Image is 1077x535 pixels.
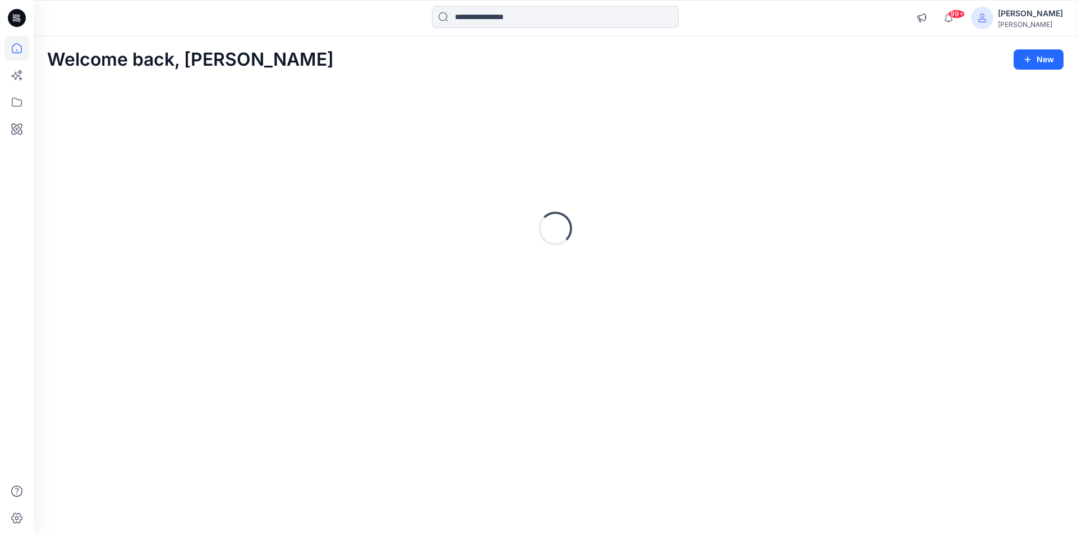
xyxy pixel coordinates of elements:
[978,13,987,22] svg: avatar
[1014,49,1064,70] button: New
[998,7,1063,20] div: [PERSON_NAME]
[47,49,334,70] h2: Welcome back, [PERSON_NAME]
[998,20,1063,29] div: [PERSON_NAME]
[948,10,965,19] span: 99+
